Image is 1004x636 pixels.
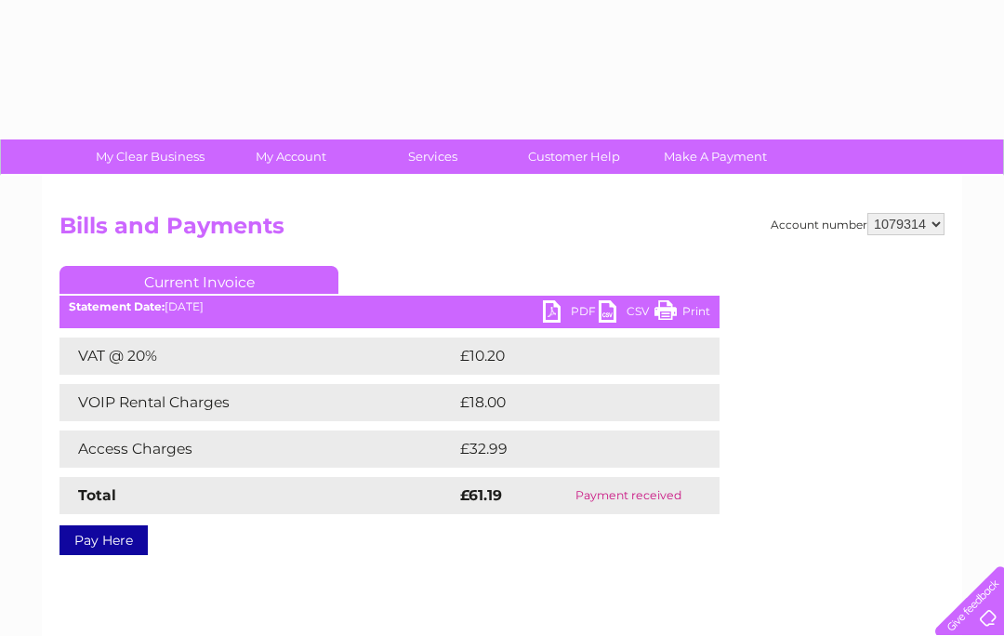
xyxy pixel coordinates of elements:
[543,300,599,327] a: PDF
[456,431,682,468] td: £32.99
[59,384,456,421] td: VOIP Rental Charges
[460,486,502,504] strong: £61.19
[356,139,509,174] a: Services
[78,486,116,504] strong: Total
[654,300,710,327] a: Print
[59,525,148,555] a: Pay Here
[59,213,945,248] h2: Bills and Payments
[771,213,945,235] div: Account number
[456,338,680,375] td: £10.20
[73,139,227,174] a: My Clear Business
[497,139,651,174] a: Customer Help
[59,300,720,313] div: [DATE]
[69,299,165,313] b: Statement Date:
[215,139,368,174] a: My Account
[599,300,654,327] a: CSV
[59,338,456,375] td: VAT @ 20%
[456,384,681,421] td: £18.00
[536,477,720,514] td: Payment received
[59,266,338,294] a: Current Invoice
[59,431,456,468] td: Access Charges
[639,139,792,174] a: Make A Payment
